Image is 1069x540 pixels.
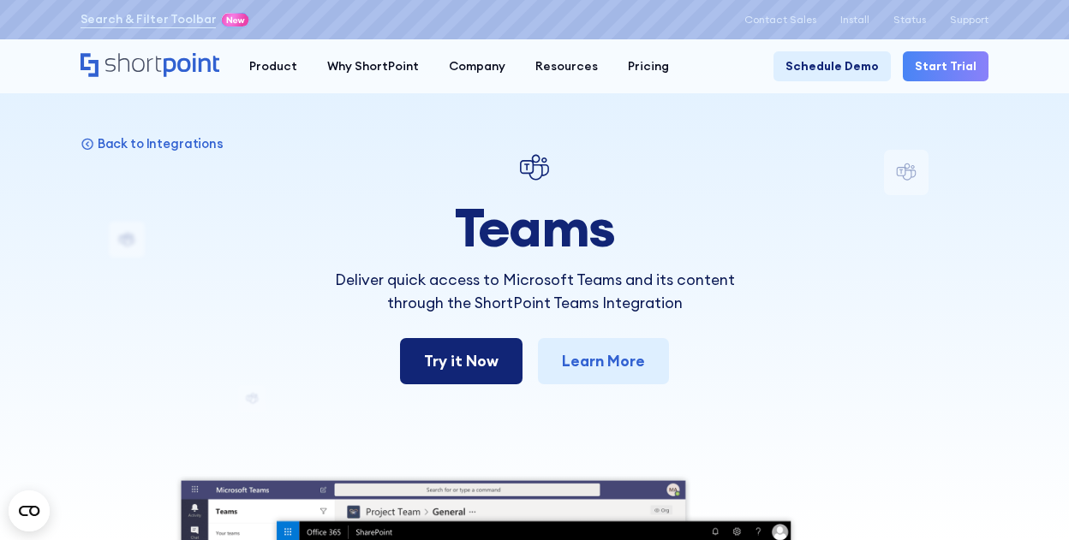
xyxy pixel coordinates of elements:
[313,51,434,81] a: Why ShortPoint
[235,51,313,81] a: Product
[9,490,50,531] button: Open CMP widget
[81,135,224,151] a: Back to Integrations
[744,14,816,26] a: Contact Sales
[773,51,891,81] a: Schedule Demo
[535,57,598,75] div: Resources
[434,51,521,81] a: Company
[613,51,684,81] a: Pricing
[449,57,505,75] div: Company
[310,269,760,314] p: Deliver quick access to Microsoft Teams and its content through the ShortPoint Teams Integration
[98,135,224,151] p: Back to Integrations
[628,57,669,75] div: Pricing
[81,10,217,28] a: Search & Filter Toolbar
[517,150,552,186] img: Teams
[950,14,988,26] a: Support
[761,341,1069,540] iframe: Chat Widget
[249,57,297,75] div: Product
[893,14,926,26] a: Status
[521,51,613,81] a: Resources
[538,338,669,384] a: Learn More
[840,14,869,26] a: Install
[327,57,419,75] div: Why ShortPoint
[400,338,523,384] a: Try it Now
[903,51,988,81] a: Start Trial
[310,198,760,257] h1: Teams
[81,53,220,79] a: Home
